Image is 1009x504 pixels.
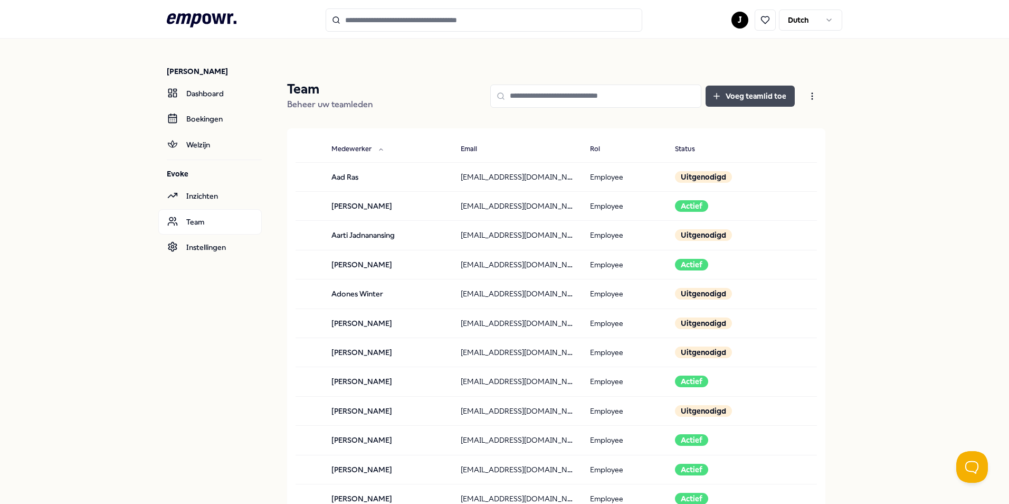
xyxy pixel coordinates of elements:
div: Uitgenodigd [675,171,732,183]
td: Employee [582,162,667,191]
div: Uitgenodigd [675,405,732,417]
button: Medewerker [323,139,393,160]
td: Employee [582,309,667,338]
td: [PERSON_NAME] [323,250,452,279]
td: [PERSON_NAME] [323,338,452,367]
td: [PERSON_NAME] [323,309,452,338]
td: Employee [582,338,667,367]
td: [EMAIL_ADDRESS][DOMAIN_NAME] [452,367,582,396]
div: Uitgenodigd [675,288,732,300]
td: [EMAIL_ADDRESS][DOMAIN_NAME] [452,250,582,279]
div: Actief [675,259,708,270]
button: Rol [582,139,621,160]
button: Voeg teamlid toe [706,86,795,107]
td: Employee [582,426,667,455]
a: Instellingen [158,235,262,260]
td: [EMAIL_ADDRESS][DOMAIN_NAME] [452,338,582,367]
span: Beheer uw teamleden [287,99,373,109]
p: [PERSON_NAME] [167,66,262,77]
div: Uitgenodigd [675,229,732,241]
p: Team [287,81,373,98]
td: [EMAIL_ADDRESS][DOMAIN_NAME] [452,279,582,309]
a: Inzichten [158,183,262,209]
button: Status [667,139,716,160]
p: Evoke [167,169,262,179]
td: [PERSON_NAME] [323,396,452,425]
button: J [731,12,748,29]
a: Dashboard [158,81,262,106]
iframe: Help Scout Beacon - Open [956,451,988,483]
td: Employee [582,367,667,396]
td: [EMAIL_ADDRESS][DOMAIN_NAME] [452,162,582,191]
td: Aarti Jadnanansing [323,221,452,250]
input: Search for products, categories or subcategories [326,8,642,32]
button: Email [452,139,498,160]
button: Open menu [799,86,825,107]
div: Actief [675,200,708,212]
td: [PERSON_NAME] [323,426,452,455]
td: Aad Ras [323,162,452,191]
td: [EMAIL_ADDRESS][DOMAIN_NAME] [452,309,582,338]
td: Employee [582,396,667,425]
td: Employee [582,279,667,309]
div: Uitgenodigd [675,318,732,329]
div: Uitgenodigd [675,347,732,358]
div: Actief [675,376,708,387]
td: [EMAIL_ADDRESS][DOMAIN_NAME] [452,396,582,425]
td: [EMAIL_ADDRESS][DOMAIN_NAME] [452,221,582,250]
td: Employee [582,191,667,220]
a: Boekingen [158,106,262,132]
td: [PERSON_NAME] [323,367,452,396]
td: [EMAIL_ADDRESS][DOMAIN_NAME] [452,426,582,455]
td: Employee [582,221,667,250]
div: Actief [675,434,708,446]
td: [PERSON_NAME] [323,191,452,220]
td: [EMAIL_ADDRESS][DOMAIN_NAME] [452,191,582,220]
td: Adones Winter [323,279,452,309]
a: Welzijn [158,132,262,157]
a: Team [158,209,262,235]
td: Employee [582,250,667,279]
